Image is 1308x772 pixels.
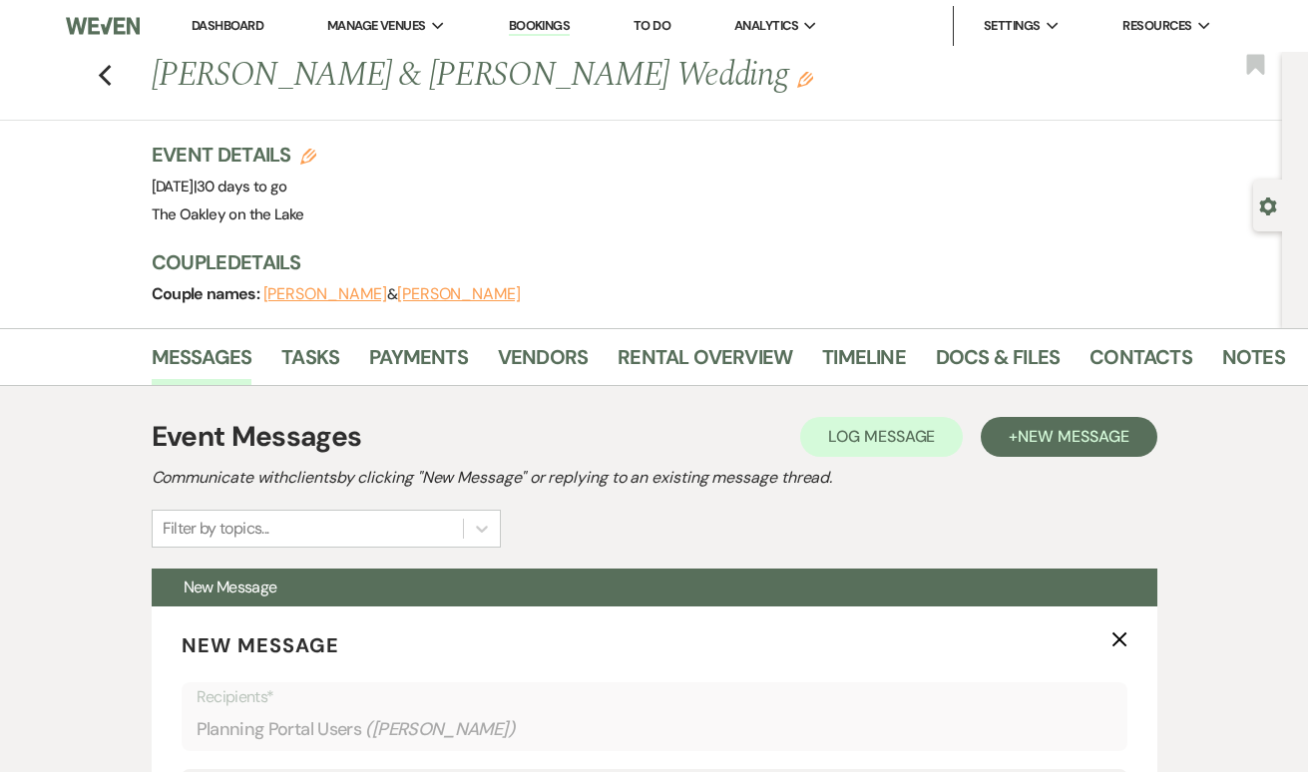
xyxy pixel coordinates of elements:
[263,284,521,304] span: &
[369,341,468,385] a: Payments
[152,416,362,458] h1: Event Messages
[822,341,906,385] a: Timeline
[800,417,963,457] button: Log Message
[184,577,277,597] span: New Message
[618,341,792,385] a: Rental Overview
[152,177,287,196] span: [DATE]
[152,248,1263,276] h3: Couple Details
[197,177,287,196] span: 30 days to go
[192,17,263,34] a: Dashboard
[66,5,141,47] img: Weven Logo
[182,632,339,658] span: New Message
[509,17,571,36] a: Bookings
[152,283,263,304] span: Couple names:
[327,16,426,36] span: Manage Venues
[936,341,1060,385] a: Docs & Files
[194,177,287,196] span: |
[981,417,1156,457] button: +New Message
[152,466,1157,490] h2: Communicate with clients by clicking "New Message" or replying to an existing message thread.
[498,341,588,385] a: Vendors
[1018,426,1128,447] span: New Message
[634,17,670,34] a: To Do
[1090,341,1192,385] a: Contacts
[152,204,304,224] span: The Oakley on the Lake
[152,141,317,169] h3: Event Details
[152,341,252,385] a: Messages
[365,716,515,743] span: ( [PERSON_NAME] )
[152,52,1046,100] h1: [PERSON_NAME] & [PERSON_NAME] Wedding
[828,426,935,447] span: Log Message
[1259,195,1277,214] button: Open lead details
[197,684,1112,710] p: Recipients*
[797,70,813,88] button: Edit
[397,286,521,302] button: [PERSON_NAME]
[1122,16,1191,36] span: Resources
[984,16,1041,36] span: Settings
[263,286,387,302] button: [PERSON_NAME]
[197,710,1112,749] div: Planning Portal Users
[734,16,798,36] span: Analytics
[163,517,269,541] div: Filter by topics...
[281,341,339,385] a: Tasks
[1222,341,1285,385] a: Notes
